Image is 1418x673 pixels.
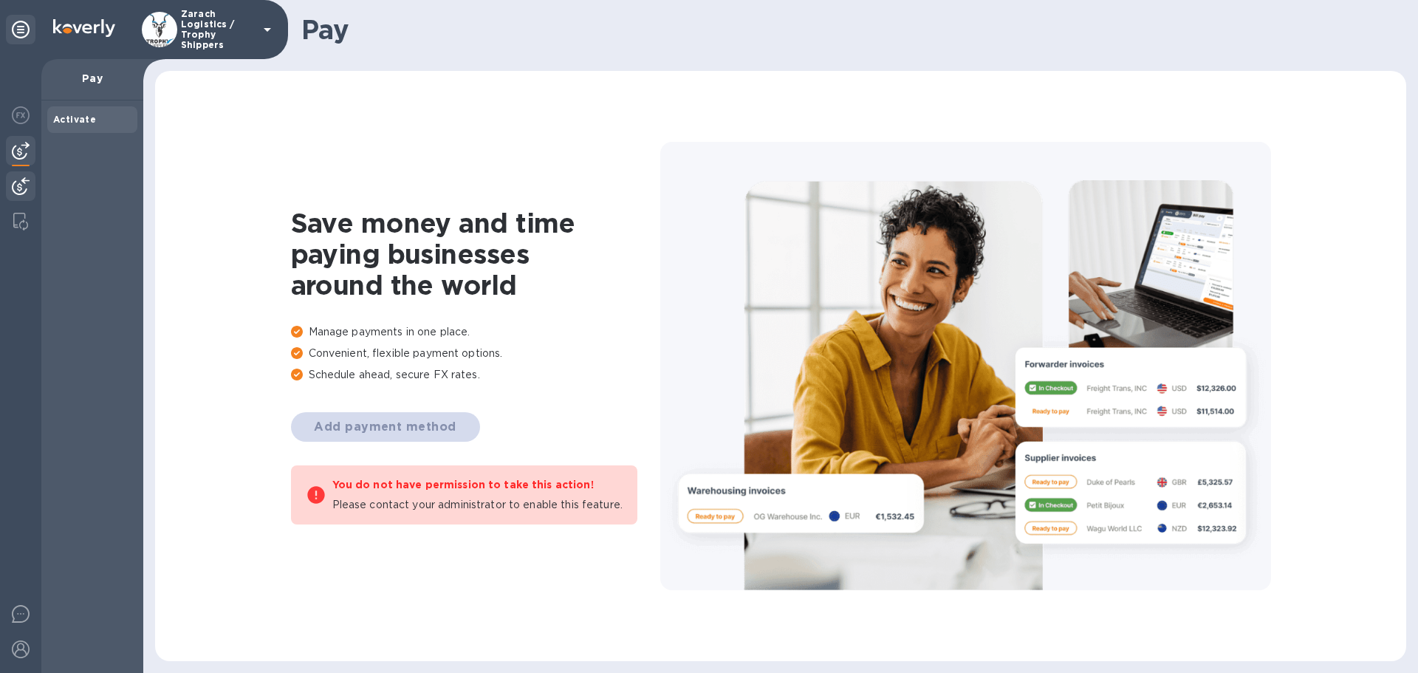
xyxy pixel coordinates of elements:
div: Unpin categories [6,15,35,44]
h1: Pay [301,14,1394,45]
p: Manage payments in one place. [291,324,660,340]
p: Pay [53,71,131,86]
h1: Save money and time paying businesses around the world [291,208,660,301]
p: Convenient, flexible payment options. [291,346,660,361]
p: Zarach Logistics / Trophy Shippers [181,9,255,50]
p: Please contact your administrator to enable this feature. [332,497,623,513]
p: Schedule ahead, secure FX rates. [291,367,660,383]
b: Activate [53,114,96,125]
img: Logo [53,19,115,37]
b: You do not have permission to take this action! [332,479,594,491]
img: Foreign exchange [12,106,30,124]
